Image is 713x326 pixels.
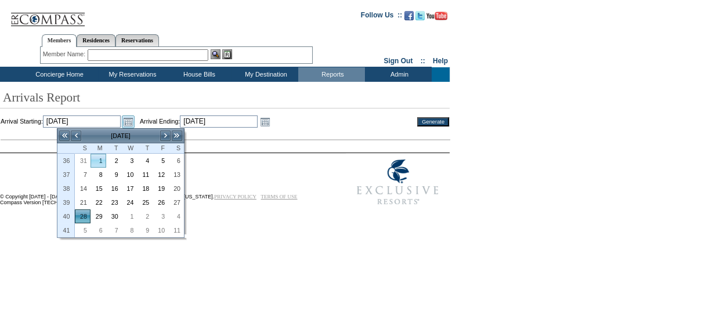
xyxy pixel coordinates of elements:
td: Thursday, September 25, 2025 [137,195,153,209]
td: Thursday, September 18, 2025 [137,182,153,195]
a: Sign Out [383,57,412,65]
a: Subscribe to our YouTube Channel [426,15,447,21]
a: Reservations [115,34,159,46]
td: Reports [298,67,365,82]
td: Sunday, August 31, 2025 [75,154,91,168]
a: 20 [169,182,183,195]
td: Saturday, September 27, 2025 [168,195,184,209]
img: Reservations [222,49,232,59]
a: 8 [91,168,106,181]
td: Friday, September 19, 2025 [153,182,168,195]
th: Tuesday [106,143,122,154]
td: Wednesday, September 10, 2025 [122,168,137,182]
td: Wednesday, September 17, 2025 [122,182,137,195]
a: >> [171,130,183,142]
a: 16 [107,182,121,195]
th: 37 [57,168,75,182]
a: 18 [137,182,152,195]
th: Friday [153,143,168,154]
th: Wednesday [122,143,137,154]
a: Residences [77,34,115,46]
td: Saturday, September 06, 2025 [168,154,184,168]
td: Tuesday, October 07, 2025 [106,223,122,237]
a: << [59,130,70,142]
td: Friday, October 03, 2025 [153,209,168,223]
td: Sunday, September 21, 2025 [75,195,91,209]
img: Compass Home [10,3,85,27]
a: 14 [75,182,90,195]
a: 31 [75,154,90,167]
a: 15 [91,182,106,195]
a: 7 [75,168,90,181]
a: 28 [75,210,90,223]
a: 27 [169,196,183,209]
img: Become our fan on Facebook [404,11,414,20]
a: 22 [91,196,106,209]
td: Friday, October 10, 2025 [153,223,168,237]
a: 13 [169,168,183,181]
a: 17 [122,182,137,195]
td: Monday, October 06, 2025 [91,223,106,237]
a: Help [433,57,448,65]
td: Tuesday, September 02, 2025 [106,154,122,168]
div: Member Name: [43,49,88,59]
th: Sunday [75,143,91,154]
a: Become our fan on Facebook [404,15,414,21]
a: 29 [91,210,106,223]
a: 12 [153,168,168,181]
th: 40 [57,209,75,223]
a: 3 [122,154,137,167]
td: Admin [365,67,432,82]
td: Thursday, September 11, 2025 [137,168,153,182]
a: 25 [137,196,152,209]
span: :: [421,57,425,65]
td: My Reservations [98,67,165,82]
a: 19 [153,182,168,195]
td: Wednesday, October 01, 2025 [122,209,137,223]
td: Monday, September 22, 2025 [91,195,106,209]
a: 4 [169,210,183,223]
a: 6 [91,224,106,237]
a: 11 [137,168,152,181]
td: Thursday, October 02, 2025 [137,209,153,223]
td: Friday, September 12, 2025 [153,168,168,182]
a: 9 [107,168,121,181]
img: Subscribe to our YouTube Channel [426,12,447,20]
th: 36 [57,154,75,168]
td: Wednesday, September 24, 2025 [122,195,137,209]
a: Open the calendar popup. [122,115,135,128]
a: 9 [137,224,152,237]
a: 26 [153,196,168,209]
td: Tuesday, September 09, 2025 [106,168,122,182]
a: Follow us on Twitter [415,15,425,21]
th: Saturday [168,143,184,154]
td: Wednesday, September 03, 2025 [122,154,137,168]
th: Monday [91,143,106,154]
th: 39 [57,195,75,209]
img: Follow us on Twitter [415,11,425,20]
a: 7 [107,224,121,237]
input: Generate [417,117,449,126]
a: 11 [169,224,183,237]
a: 30 [107,210,121,223]
a: 1 [91,154,106,167]
img: View [211,49,220,59]
td: Follow Us :: [361,10,402,24]
a: 8 [122,224,137,237]
td: Saturday, October 11, 2025 [168,223,184,237]
th: 38 [57,182,75,195]
td: My Destination [231,67,298,82]
a: 6 [169,154,183,167]
a: 5 [153,154,168,167]
td: Wednesday, October 08, 2025 [122,223,137,237]
a: Members [42,34,77,47]
a: 10 [153,224,168,237]
td: Tuesday, September 23, 2025 [106,195,122,209]
td: Sunday, September 07, 2025 [75,168,91,182]
a: 2 [107,154,121,167]
a: Open the calendar popup. [259,115,272,128]
a: 1 [122,210,137,223]
a: 5 [75,224,90,237]
a: 2 [137,210,152,223]
th: 41 [57,223,75,237]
